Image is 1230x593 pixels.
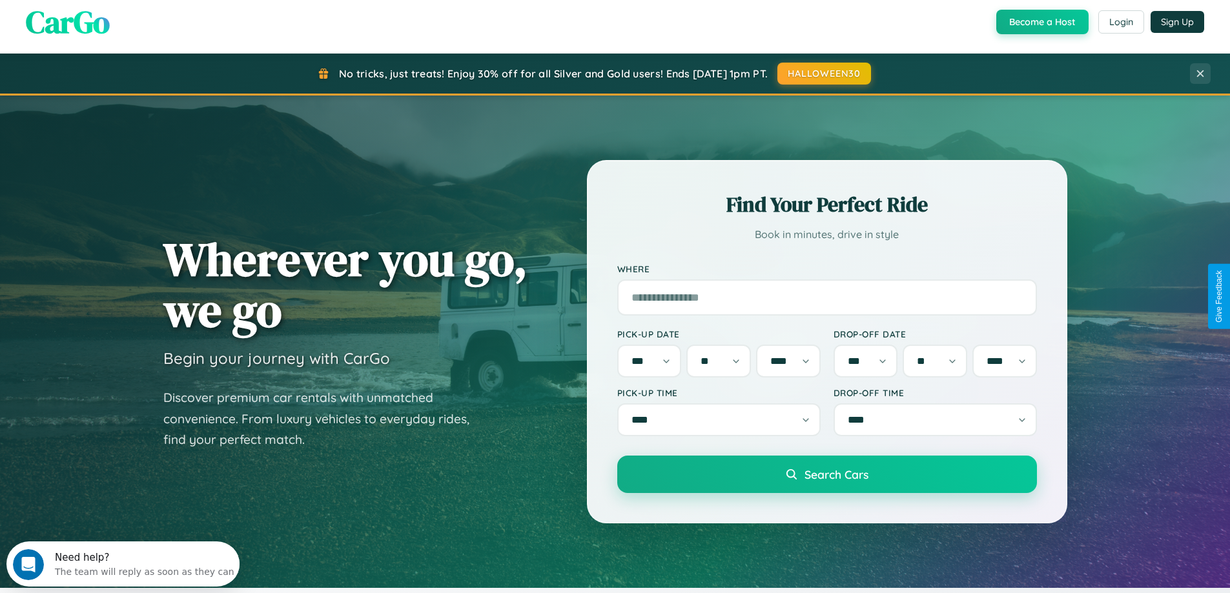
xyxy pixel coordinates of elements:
[5,5,240,41] div: Open Intercom Messenger
[163,348,390,368] h3: Begin your journey with CarGo
[163,387,486,450] p: Discover premium car rentals with unmatched convenience. From luxury vehicles to everyday rides, ...
[617,387,821,398] label: Pick-up Time
[1215,270,1224,323] div: Give Feedback
[48,11,228,21] div: Need help?
[777,63,871,85] button: HALLOWEEN30
[617,263,1037,274] label: Where
[996,10,1089,34] button: Become a Host
[48,21,228,35] div: The team will reply as soon as they can
[617,328,821,339] label: Pick-up Date
[834,328,1037,339] label: Drop-off Date
[617,456,1037,493] button: Search Cars
[6,541,240,587] iframe: Intercom live chat discovery launcher
[13,549,44,580] iframe: Intercom live chat
[1098,10,1144,34] button: Login
[834,387,1037,398] label: Drop-off Time
[339,67,768,80] span: No tricks, just treats! Enjoy 30% off for all Silver and Gold users! Ends [DATE] 1pm PT.
[163,234,528,336] h1: Wherever you go, we go
[805,467,868,481] span: Search Cars
[1151,11,1204,33] button: Sign Up
[617,225,1037,244] p: Book in minutes, drive in style
[617,190,1037,219] h2: Find Your Perfect Ride
[26,1,110,43] span: CarGo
